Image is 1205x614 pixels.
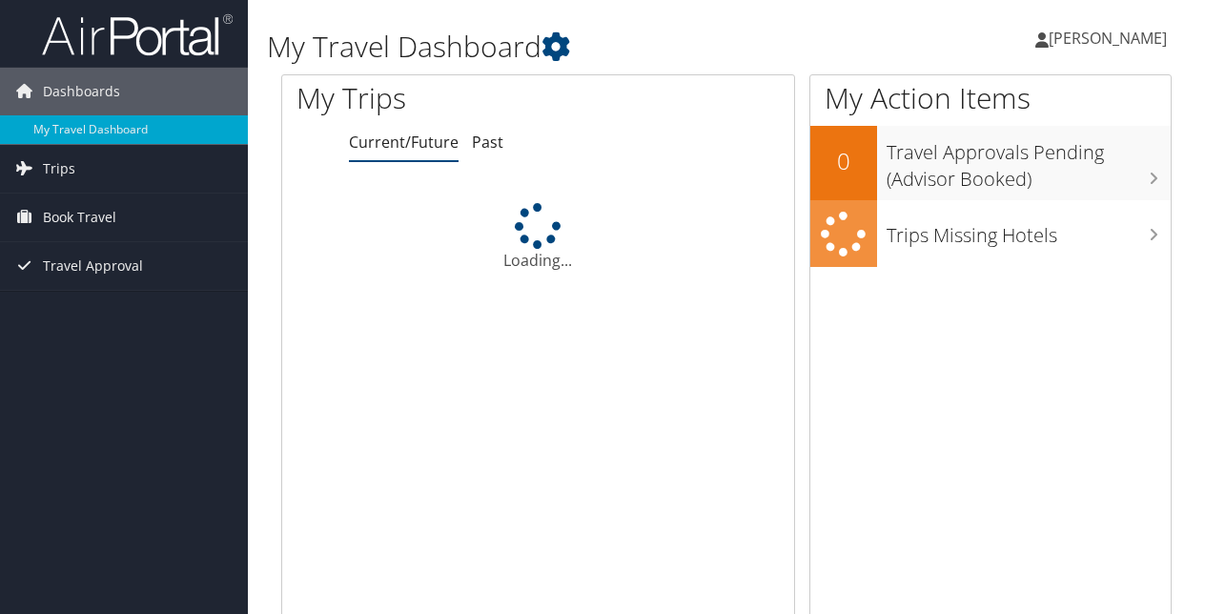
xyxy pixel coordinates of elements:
h1: My Trips [296,78,566,118]
img: airportal-logo.png [42,12,233,57]
span: Trips [43,145,75,193]
a: [PERSON_NAME] [1035,10,1186,67]
h1: My Action Items [810,78,1171,118]
h2: 0 [810,145,877,177]
h1: My Travel Dashboard [267,27,880,67]
a: 0Travel Approvals Pending (Advisor Booked) [810,126,1171,199]
h3: Trips Missing Hotels [887,213,1171,249]
span: Book Travel [43,194,116,241]
div: Loading... [282,203,794,272]
span: Dashboards [43,68,120,115]
a: Trips Missing Hotels [810,200,1171,268]
h3: Travel Approvals Pending (Advisor Booked) [887,130,1171,193]
span: Travel Approval [43,242,143,290]
span: [PERSON_NAME] [1049,28,1167,49]
a: Current/Future [349,132,459,153]
a: Past [472,132,503,153]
